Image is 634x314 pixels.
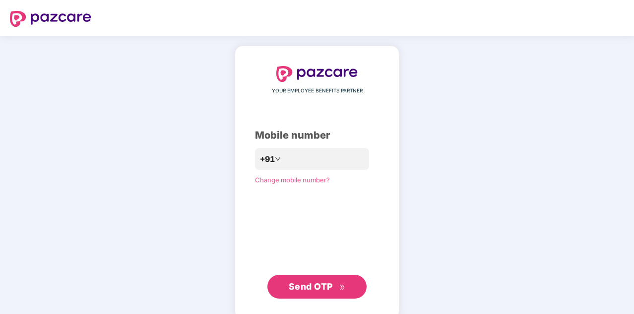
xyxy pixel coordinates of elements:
span: double-right [339,284,346,291]
span: YOUR EMPLOYEE BENEFITS PARTNER [272,87,363,95]
a: Change mobile number? [255,176,330,184]
span: down [275,156,281,162]
span: +91 [260,153,275,165]
button: Send OTPdouble-right [267,275,367,299]
div: Mobile number [255,128,379,143]
img: logo [276,66,358,82]
span: Send OTP [289,281,333,292]
img: logo [10,11,91,27]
